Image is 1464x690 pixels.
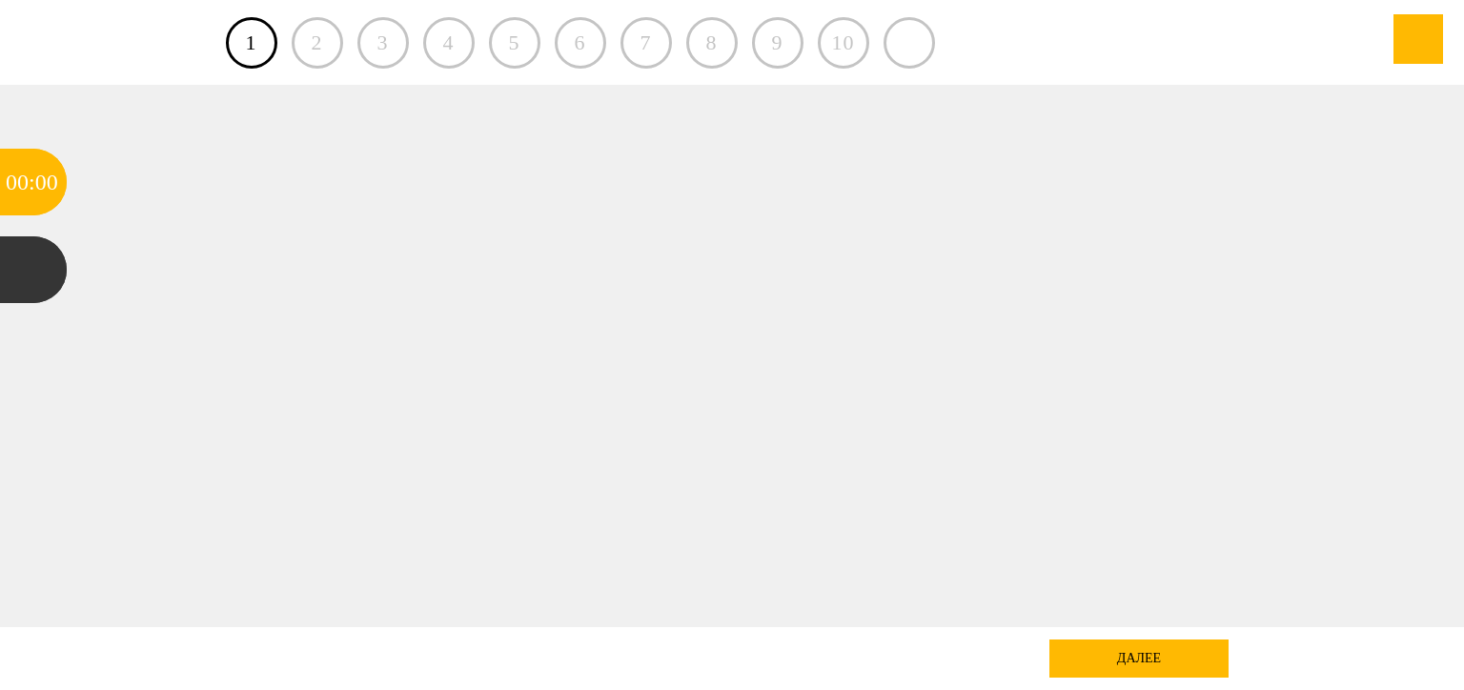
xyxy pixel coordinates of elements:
div: 3 [357,17,409,69]
div: 10 [818,17,869,69]
div: 4 [423,17,475,69]
div: 6 [555,17,606,69]
div: 9 [752,17,803,69]
div: 8 [686,17,738,69]
a: 1 [226,17,277,69]
div: далее [1049,639,1229,678]
div: 2 [292,17,343,69]
div: 7 [620,17,672,69]
div: : [29,149,35,215]
div: 00 [6,149,29,215]
div: 5 [489,17,540,69]
div: 00 [35,149,58,215]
